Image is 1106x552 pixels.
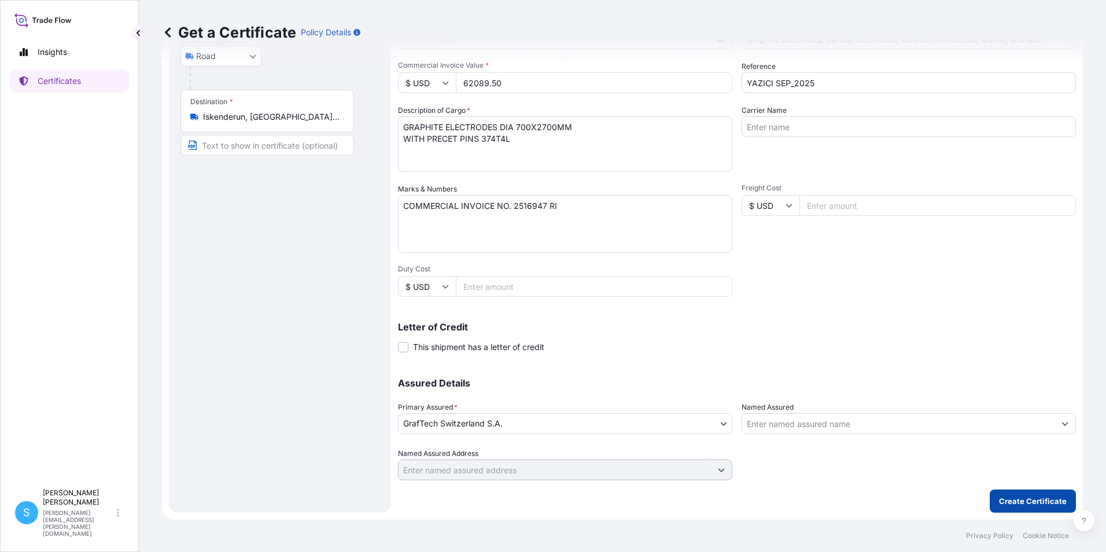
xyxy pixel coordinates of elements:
[742,183,1076,193] span: Freight Cost
[742,413,1055,434] input: Assured Name
[398,378,1076,388] p: Assured Details
[43,509,115,537] p: [PERSON_NAME][EMAIL_ADDRESS][PERSON_NAME][DOMAIN_NAME]
[398,105,470,116] label: Description of Cargo
[742,72,1076,93] input: Enter booking reference
[43,488,115,507] p: [PERSON_NAME] [PERSON_NAME]
[742,61,776,72] label: Reference
[180,135,354,156] input: Text to appear on certificate
[398,413,732,434] button: GrafTech Switzerland S.A.
[398,183,457,195] label: Marks & Numbers
[190,97,233,106] div: Destination
[742,402,794,413] label: Named Assured
[999,495,1067,507] p: Create Certificate
[742,116,1076,137] input: Enter name
[413,341,544,353] span: This shipment has a letter of credit
[966,531,1013,540] a: Privacy Policy
[1055,413,1075,434] button: Show suggestions
[23,507,30,518] span: S
[398,264,732,274] span: Duty Cost
[10,41,129,64] a: Insights
[1023,531,1069,540] a: Cookie Notice
[10,69,129,93] a: Certificates
[398,448,478,459] label: Named Assured Address
[38,75,81,87] p: Certificates
[711,459,732,480] button: Show suggestions
[301,27,351,38] p: Policy Details
[799,195,1076,216] input: Enter amount
[203,111,340,123] input: Destination
[398,61,732,70] span: Commercial Invoice Value
[403,418,503,429] span: GrafTech Switzerland S.A.
[398,322,1076,332] p: Letter of Credit
[398,402,458,413] span: Primary Assured
[456,276,732,297] input: Enter amount
[990,490,1076,513] button: Create Certificate
[38,46,67,58] p: Insights
[456,72,732,93] input: Enter amount
[399,459,711,480] input: Named Assured Address
[742,105,787,116] label: Carrier Name
[162,23,296,42] p: Get a Certificate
